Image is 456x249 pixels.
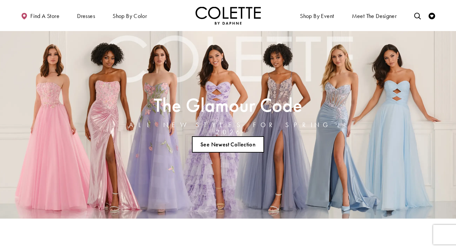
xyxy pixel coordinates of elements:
[352,13,397,19] span: Meet the designer
[113,13,147,19] span: Shop by color
[427,7,437,25] a: Check Wishlist
[298,7,336,25] span: Shop By Event
[192,136,264,153] a: See Newest Collection The Glamour Code ALL NEW STYLES FOR SPRING 2026
[75,7,97,25] span: Dresses
[128,96,328,114] h2: The Glamour Code
[77,13,95,19] span: Dresses
[196,7,261,25] img: Colette by Daphne
[128,121,328,136] h4: ALL NEW STYLES FOR SPRING 2026
[19,7,61,25] a: Find a store
[126,134,330,155] ul: Slider Links
[196,7,261,25] a: Visit Home Page
[30,13,59,19] span: Find a store
[111,7,149,25] span: Shop by color
[350,7,399,25] a: Meet the designer
[300,13,334,19] span: Shop By Event
[413,7,422,25] a: Toggle search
